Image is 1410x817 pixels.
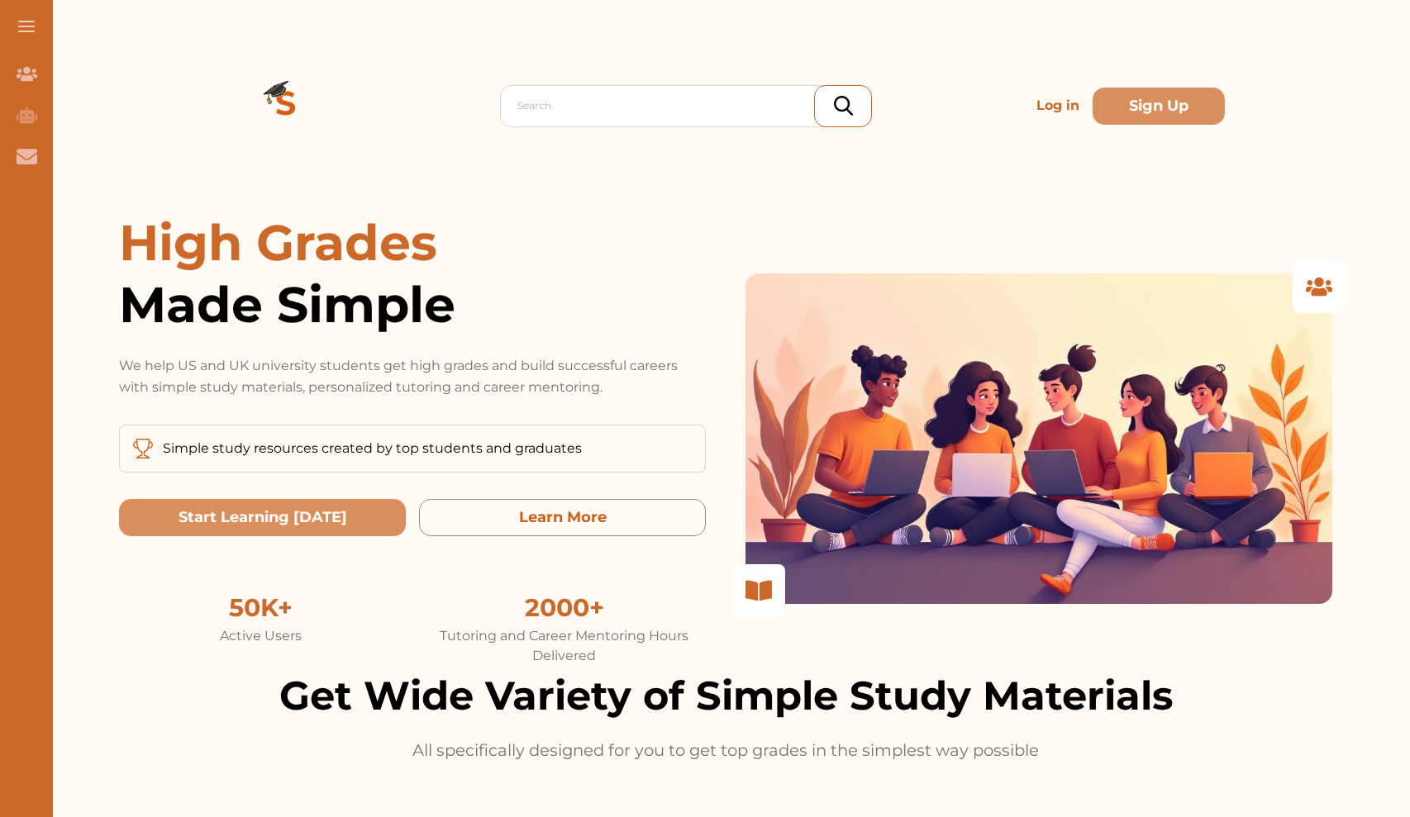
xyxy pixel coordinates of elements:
[119,212,437,273] span: High Grades
[119,666,1332,725] h2: Get Wide Variety of Simple Study Materials
[119,626,403,646] div: Active Users
[422,626,706,666] div: Tutoring and Career Mentoring Hours Delivered
[119,355,706,398] p: We help US and UK university students get high grades and build successful careers with simple st...
[119,589,403,626] div: 50K+
[226,46,345,165] img: Logo
[119,273,706,335] span: Made Simple
[408,739,1043,762] p: All specifically designed for you to get top grades in the simplest way possible
[1030,89,1086,122] p: Log in
[1093,88,1225,125] button: Sign Up
[834,96,853,116] img: search_icon
[419,499,706,536] button: Learn More
[163,439,582,458] p: Simple study resources created by top students and graduates
[422,589,706,626] div: 2000+
[119,499,406,536] button: Start Learning Today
